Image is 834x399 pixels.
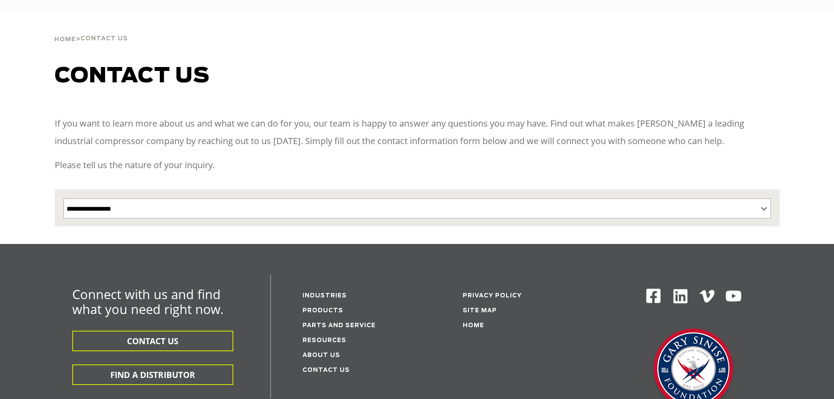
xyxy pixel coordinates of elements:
a: Site Map [463,308,497,314]
img: Vimeo [700,290,714,303]
p: Please tell us the nature of your inquiry. [55,156,780,174]
span: Contact us [55,66,210,87]
button: FIND A DISTRIBUTOR [72,364,233,385]
p: If you want to learn more about us and what we can do for you, our team is happy to answer any qu... [55,115,780,150]
img: Facebook [645,288,662,304]
a: Parts and service [303,323,376,328]
a: Industries [303,293,347,299]
a: Products [303,308,343,314]
a: Privacy Policy [463,293,522,299]
a: Home [54,35,76,43]
a: Contact Us [303,367,350,373]
a: Home [463,323,484,328]
a: Resources [303,338,346,343]
span: Home [54,37,76,42]
span: Connect with us and find what you need right now. [72,286,224,318]
button: CONTACT US [72,331,233,351]
a: About Us [303,353,340,358]
span: Contact Us [81,36,128,42]
div: > [54,13,128,46]
img: Youtube [725,288,742,305]
img: Linkedin [672,288,689,305]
